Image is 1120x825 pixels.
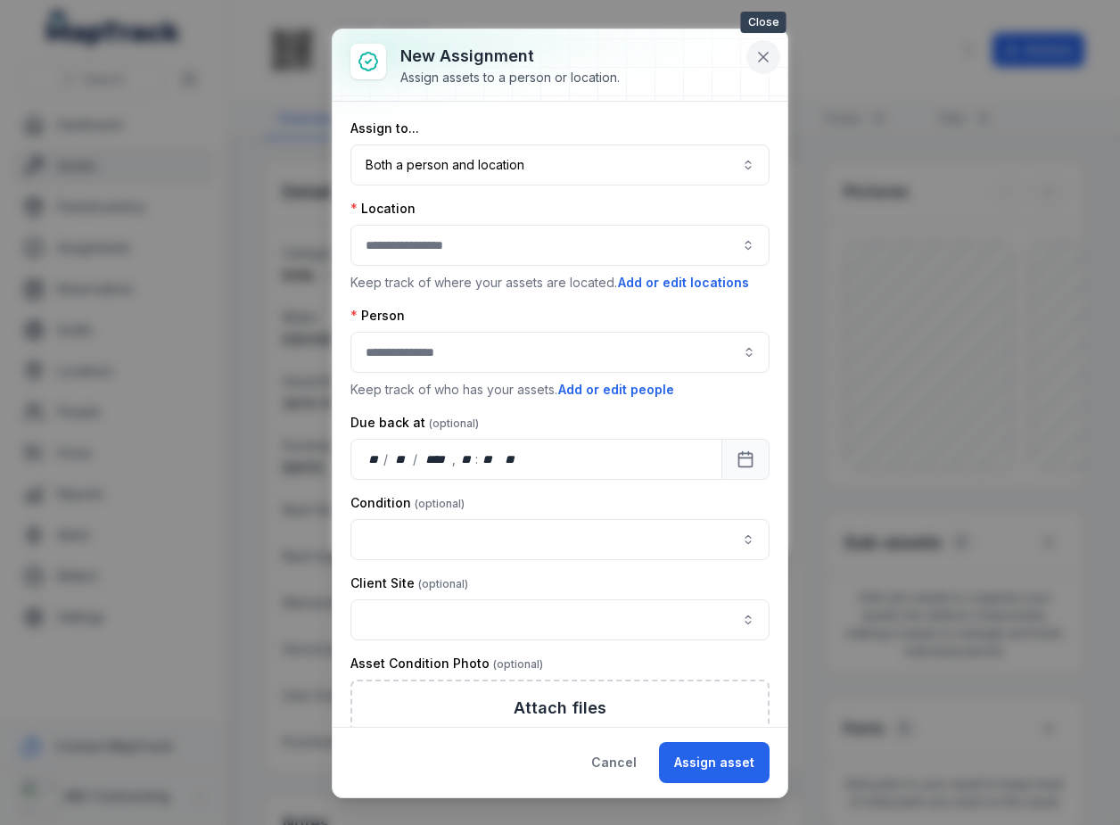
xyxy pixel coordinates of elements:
label: Condition [350,494,465,512]
label: Client Site [350,574,468,592]
h3: New assignment [400,44,620,69]
button: Add or edit people [557,380,675,400]
div: : [475,450,480,468]
div: / [413,450,419,468]
span: Close [741,12,786,33]
div: Assign assets to a person or location. [400,69,620,87]
p: Keep track of where your assets are located. [350,273,770,293]
div: year, [419,450,452,468]
button: Both a person and location [350,144,770,186]
div: minute, [480,450,498,468]
button: Cancel [576,742,652,783]
div: day, [366,450,383,468]
span: Drag a file here, or click to browse. [457,724,664,742]
label: Location [350,200,416,218]
h3: Attach files [514,696,606,721]
div: / [383,450,390,468]
div: am/pm, [501,450,521,468]
div: , [452,450,457,468]
button: Calendar [721,439,770,480]
label: Due back at [350,414,479,432]
div: month, [390,450,414,468]
label: Asset Condition Photo [350,655,543,672]
label: Person [350,307,405,325]
p: Keep track of who has your assets. [350,380,770,400]
label: Assign to... [350,120,419,137]
div: hour, [457,450,475,468]
input: assignment-add:person-label [350,332,770,373]
button: Add or edit locations [617,273,750,293]
button: Assign asset [659,742,770,783]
